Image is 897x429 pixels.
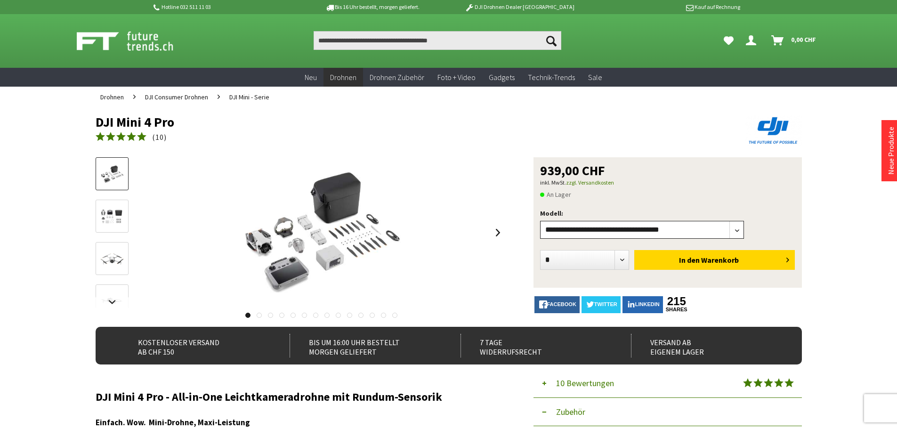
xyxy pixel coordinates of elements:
[96,131,167,143] a: (10)
[540,164,605,177] span: 939,00 CHF
[635,301,660,307] span: LinkedIn
[370,73,424,82] span: Drohnen Zubehör
[540,177,795,188] p: inkl. MwSt.
[742,31,764,50] a: Dein Konto
[719,31,738,50] a: Meine Favoriten
[314,31,561,50] input: Produkt, Marke, Kategorie, EAN, Artikelnummer…
[119,334,269,357] div: Kostenloser Versand ab CHF 150
[290,334,440,357] div: Bis um 16:00 Uhr bestellt Morgen geliefert
[768,31,821,50] a: Warenkorb
[431,68,482,87] a: Foto + Video
[140,87,213,107] a: DJI Consumer Drohnen
[227,157,416,308] img: DJI Mini 4 Pro
[593,1,740,13] p: Kauf auf Rechnung
[437,73,476,82] span: Foto + Video
[582,68,609,87] a: Sale
[98,163,126,185] img: Vorschau: DJI Mini 4 Pro
[461,334,611,357] div: 7 Tage Widerrufsrecht
[665,307,688,313] a: shares
[305,73,317,82] span: Neu
[521,68,582,87] a: Technik-Trends
[533,369,802,398] button: 10 Bewertungen
[622,296,663,313] a: LinkedIn
[298,68,323,87] a: Neu
[528,73,575,82] span: Technik-Trends
[482,68,521,87] a: Gadgets
[547,301,576,307] span: facebook
[594,301,617,307] span: twitter
[540,208,795,219] p: Modell:
[634,250,795,270] button: In den Warenkorb
[679,255,700,265] span: In den
[533,398,802,426] button: Zubehör
[229,93,269,101] span: DJI Mini - Serie
[299,1,446,13] p: Bis 16 Uhr bestellt, morgen geliefert.
[96,391,505,403] h2: DJI Mini 4 Pro - All-in-One Leichtkameradrohne mit Rundum-Sensorik
[541,31,561,50] button: Suchen
[100,93,124,101] span: Drohnen
[665,296,688,307] a: 215
[701,255,739,265] span: Warenkorb
[225,87,274,107] a: DJI Mini - Serie
[330,73,356,82] span: Drohnen
[152,1,299,13] p: Hotline 032 511 11 03
[77,29,194,53] img: Shop Futuretrends - zur Startseite wechseln
[145,93,208,101] span: DJI Consumer Drohnen
[566,179,614,186] a: zzgl. Versandkosten
[96,115,661,129] h1: DJI Mini 4 Pro
[96,87,129,107] a: Drohnen
[534,296,580,313] a: facebook
[96,416,505,429] h3: Einfach. Wow. Mini-Drohne, Maxi-Leistung
[323,68,363,87] a: Drohnen
[791,32,816,47] span: 0,00 CHF
[886,127,896,175] a: Neue Produkte
[489,73,515,82] span: Gadgets
[540,189,571,200] span: An Lager
[446,1,593,13] p: DJI Drohnen Dealer [GEOGRAPHIC_DATA]
[582,296,621,313] a: twitter
[155,132,164,142] span: 10
[631,334,781,357] div: Versand ab eigenem Lager
[588,73,602,82] span: Sale
[745,115,802,146] img: DJI
[363,68,431,87] a: Drohnen Zubehör
[152,132,167,142] span: ( )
